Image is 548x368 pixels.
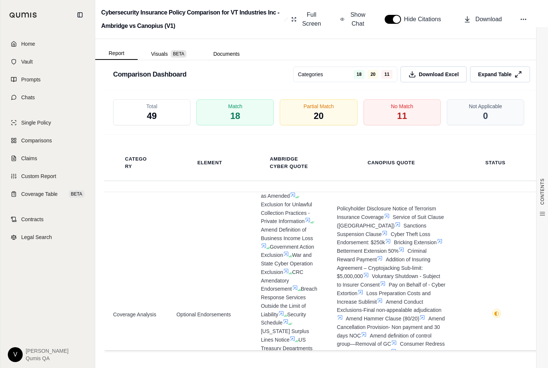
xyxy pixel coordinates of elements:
th: Ambridge Cyber Quote [261,151,319,175]
span: 20 [314,110,324,122]
h2: Cybersecurity Insurance Policy Comparison for VT Industries Inc - Ambridge vs Canopius (V1) [101,6,281,33]
span: Coverage Table [21,190,58,198]
span: Optional Endorsements [176,310,243,319]
span: 18 [230,110,240,122]
button: Expand Table [470,66,530,83]
a: Comparisons [5,132,90,149]
span: Chats [21,94,35,101]
button: ◐ [492,309,501,320]
span: BETA [69,190,84,198]
span: Prompts [21,76,41,83]
th: Element [188,155,231,171]
span: Comparisons [21,137,52,144]
span: [PERSON_NAME] [26,347,68,355]
span: Show Chat [349,10,367,28]
span: Claims [21,155,37,162]
button: Download Excel [400,66,467,83]
a: Legal Search [5,229,90,245]
span: Partial Match [304,103,334,110]
span: CONTENTS [539,178,545,205]
span: Match [228,103,242,110]
span: Contracts [21,216,44,223]
span: Vault [21,58,33,65]
span: ◐ [494,310,499,316]
a: Contracts [5,211,90,227]
button: Show Chat [337,7,370,31]
span: Single Policy [21,119,51,126]
span: Coverage Analysis [113,310,158,319]
span: Expand Table [478,71,512,78]
span: Home [21,40,35,48]
span: Qumis QA [26,355,68,362]
button: Visuals [138,48,200,60]
span: Total [146,103,157,110]
a: Prompts [5,71,90,88]
h3: Comparison Dashboard [113,68,186,81]
span: 18 [354,70,365,79]
button: Documents [200,48,253,60]
span: Download [475,15,502,24]
span: Not Applicable [469,103,502,110]
span: 49 [147,110,157,122]
button: Download [461,12,505,27]
span: 0 [483,110,488,122]
span: 20 [368,70,378,79]
img: Qumis Logo [9,12,37,18]
a: Chats [5,89,90,106]
span: 11 [381,70,392,79]
span: Hide Citations [404,15,446,24]
th: Status [477,155,515,171]
span: No Match [391,103,413,110]
th: Canopius Quote [359,155,424,171]
button: Full Screen [288,7,325,31]
a: Claims [5,150,90,167]
a: Home [5,36,90,52]
span: Custom Report [21,172,56,180]
span: Download Excel [419,71,459,78]
span: BETA [171,50,186,58]
button: Report [95,47,138,60]
a: Coverage TableBETA [5,186,90,202]
span: 11 [397,110,407,122]
a: Single Policy [5,114,90,131]
div: V [8,347,23,362]
button: Collapse sidebar [74,9,86,21]
button: Categories182011 [293,67,397,82]
span: Legal Search [21,233,52,241]
a: Custom Report [5,168,90,184]
a: Vault [5,54,90,70]
span: Categories [298,71,323,78]
th: Category [116,151,158,175]
span: Full Screen [301,10,322,28]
